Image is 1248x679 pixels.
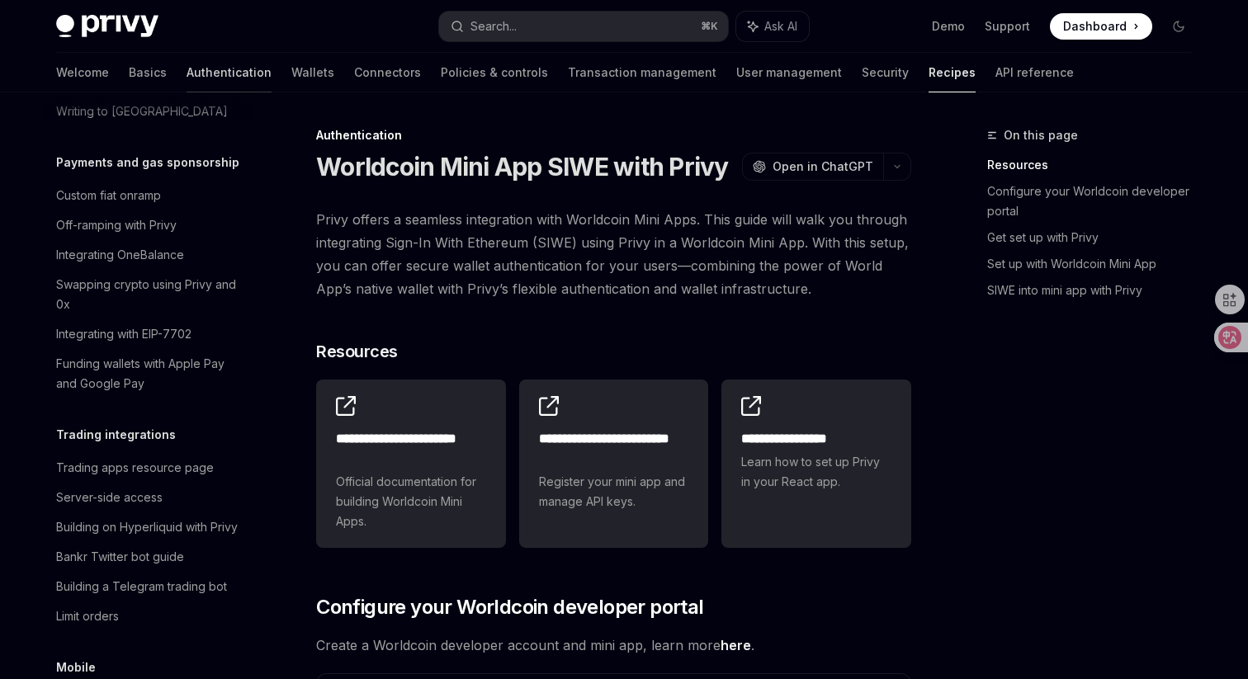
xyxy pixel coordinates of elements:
[43,319,254,349] a: Integrating with EIP-7702
[56,547,184,567] div: Bankr Twitter bot guide
[987,251,1205,277] a: Set up with Worldcoin Mini App
[43,349,254,398] a: Funding wallets with Apple Pay and Google Pay
[316,208,911,300] span: Privy offers a seamless integration with Worldcoin Mini Apps. This guide will walk you through in...
[56,458,214,478] div: Trading apps resource page
[736,53,842,92] a: User management
[56,354,244,394] div: Funding wallets with Apple Pay and Google Pay
[539,472,689,512] span: Register your mini app and manage API keys.
[929,53,976,92] a: Recipes
[316,634,911,657] span: Create a Worldcoin developer account and mini app, learn more .
[43,572,254,601] a: Building a Telegram trading bot
[187,53,272,92] a: Authentication
[1165,13,1192,40] button: Toggle dark mode
[56,324,191,344] div: Integrating with EIP-7702
[56,658,96,677] h5: Mobile
[354,53,421,92] a: Connectors
[439,12,728,41] button: Search...⌘K
[56,517,238,537] div: Building on Hyperliquid with Privy
[56,577,227,596] div: Building a Telegram trading bot
[764,18,797,35] span: Ask AI
[336,472,486,531] span: Official documentation for building Worldcoin Mini Apps.
[987,178,1205,224] a: Configure your Worldcoin developer portal
[129,53,167,92] a: Basics
[316,594,703,620] span: Configure your Worldcoin developer portal
[987,152,1205,178] a: Resources
[56,186,161,205] div: Custom fiat onramp
[56,153,239,172] h5: Payments and gas sponsorship
[43,601,254,631] a: Limit orders
[43,240,254,270] a: Integrating OneBalance
[291,53,334,92] a: Wallets
[721,637,751,654] a: here
[932,18,965,35] a: Demo
[987,224,1205,251] a: Get set up with Privy
[773,158,873,175] span: Open in ChatGPT
[736,12,809,41] button: Ask AI
[316,127,911,144] div: Authentication
[742,153,883,181] button: Open in ChatGPT
[56,275,244,314] div: Swapping crypto using Privy and 0x
[441,53,548,92] a: Policies & controls
[56,245,184,265] div: Integrating OneBalance
[316,152,729,182] h1: Worldcoin Mini App SIWE with Privy
[43,181,254,210] a: Custom fiat onramp
[470,17,517,36] div: Search...
[1004,125,1078,145] span: On this page
[995,53,1074,92] a: API reference
[316,340,398,363] span: Resources
[741,452,891,492] span: Learn how to set up Privy in your React app.
[862,53,909,92] a: Security
[56,15,158,38] img: dark logo
[56,53,109,92] a: Welcome
[985,18,1030,35] a: Support
[1063,18,1127,35] span: Dashboard
[43,542,254,572] a: Bankr Twitter bot guide
[43,453,254,483] a: Trading apps resource page
[56,488,163,507] div: Server-side access
[987,277,1205,304] a: SIWE into mini app with Privy
[568,53,716,92] a: Transaction management
[56,425,176,445] h5: Trading integrations
[56,215,177,235] div: Off-ramping with Privy
[43,270,254,319] a: Swapping crypto using Privy and 0x
[701,20,718,33] span: ⌘ K
[56,606,119,626] div: Limit orders
[1050,13,1152,40] a: Dashboard
[43,512,254,542] a: Building on Hyperliquid with Privy
[43,210,254,240] a: Off-ramping with Privy
[43,483,254,512] a: Server-side access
